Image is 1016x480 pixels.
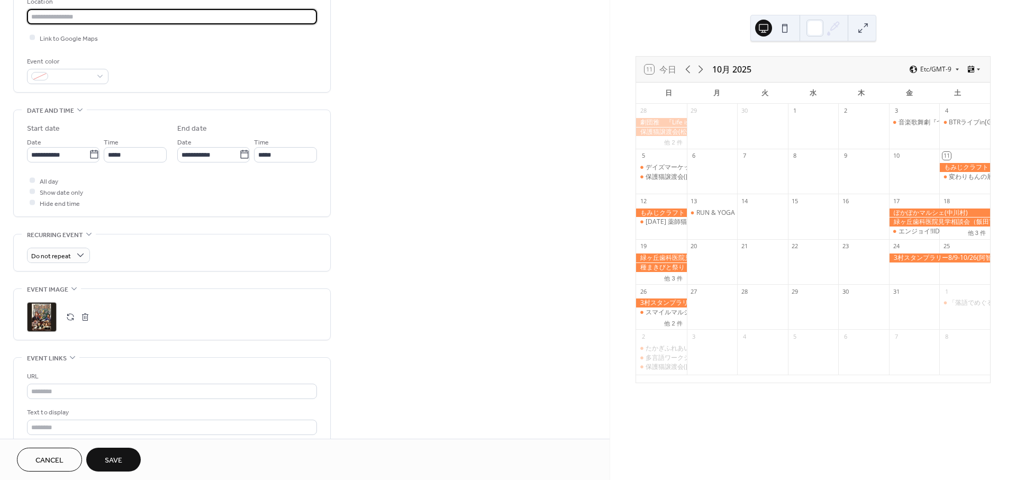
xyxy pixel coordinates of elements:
div: 3 [690,332,698,340]
div: 6 [841,332,849,340]
div: 21 [740,242,748,250]
div: 火 [741,83,789,104]
span: Recurring event [27,230,83,241]
div: エンジョイ!IIDA10月号発行 [899,227,977,236]
div: 2 [841,107,849,115]
div: たかぎふれあいマルシェ（喬[PERSON_NAME]） [646,344,784,353]
div: 5 [639,152,647,160]
div: 保護猫譲渡会([GEOGRAPHIC_DATA]ほか) [646,363,765,372]
span: Event links [27,353,67,364]
button: 他 2 件 [660,318,686,328]
span: All day [40,176,58,187]
span: Date [177,137,192,148]
div: 1 [942,287,950,295]
div: 緑ヶ丘歯科医院見学相談会（飯田市） [636,253,687,262]
div: 緑ヶ丘歯科医院見学相談会（飯田市） [889,218,990,227]
div: 金 [885,83,933,104]
div: 10月 2025 [712,63,751,76]
div: デイズマーケット(中川村) [636,163,687,172]
div: もみじクラフト（駒ヶ根市） [939,163,990,172]
div: 26 [639,287,647,295]
div: 変わりもんの展覧会12（松川町） [939,173,990,182]
div: 15 [791,197,799,205]
div: 音楽歌舞劇『つるの恩がえし』（飯田市） [889,118,940,127]
div: 19 [639,242,647,250]
span: Link to Google Maps [40,33,98,44]
div: 14 [740,197,748,205]
div: 8 [791,152,799,160]
span: Time [104,137,119,148]
div: 16 [841,197,849,205]
div: End date [177,123,207,134]
div: 6 [690,152,698,160]
span: Time [254,137,269,148]
button: 他 2 件 [660,137,686,147]
div: 4 [942,107,950,115]
div: 27 [690,287,698,295]
span: Show date only [40,187,83,198]
div: 「落語でめぐる文七のはなし」(高森町) [939,298,990,307]
div: エンジョイ!IIDA10月号発行 [889,227,940,236]
div: 猫の日 薬師猫神様縁日(高森町) [636,218,687,227]
div: 土 [933,83,982,104]
button: 他 3 件 [964,227,990,238]
div: 11 [942,152,950,160]
div: 月 [693,83,741,104]
div: 4 [740,332,748,340]
button: 他 3 件 [660,273,686,283]
a: Cancel [17,448,82,472]
div: 23 [841,242,849,250]
div: スマイルマルシェ(飯田市) [636,308,687,317]
div: Text to display [27,407,315,418]
div: 30 [740,107,748,115]
div: 18 [942,197,950,205]
div: もみじクラフト（駒ヶ根市） [636,209,687,218]
div: 7 [740,152,748,160]
button: Save [86,448,141,472]
span: Do not repeat [31,250,71,262]
div: 17 [892,197,900,205]
div: 29 [690,107,698,115]
span: Save [105,455,122,466]
div: 多言語ワークショップ（飯田市） [636,354,687,363]
div: 日 [645,83,693,104]
div: 9 [841,152,849,160]
div: 種まきびと祭り（阿智村） [636,263,687,272]
div: 29 [791,287,799,295]
div: デイズマーケット([GEOGRAPHIC_DATA][PERSON_NAME]) [646,163,814,172]
div: 1 [791,107,799,115]
div: たかぎふれあいマルシェ（喬木村） [636,344,687,353]
span: Date and time [27,105,74,116]
div: BTRライブinSpaceTama(飯田市) [939,118,990,127]
div: 保護猫譲渡会([GEOGRAPHIC_DATA]ほか) [646,173,765,182]
div: 8 [942,332,950,340]
div: 水 [789,83,837,104]
span: Hide end time [40,198,80,209]
span: Event image [27,284,68,295]
div: 5 [791,332,799,340]
div: 25 [942,242,950,250]
div: 20 [690,242,698,250]
div: RUN & YOGA（飯田市） [687,209,738,218]
span: Etc/GMT-9 [920,66,951,73]
div: URL [27,371,315,382]
div: Start date [27,123,60,134]
div: 2 [639,332,647,340]
div: 22 [791,242,799,250]
div: 7 [892,332,900,340]
div: 多言語ワークショップ（[PERSON_NAME][GEOGRAPHIC_DATA]） [646,354,836,363]
span: Date [27,137,41,148]
div: 3村スタンプラリー8/9-10/26(阿智村外) [636,298,687,307]
div: 13 [690,197,698,205]
div: ぽかぽかマルシェ(中川村) [889,209,990,218]
div: 3村スタンプラリー8/9-10/26(阿智村外) [889,253,990,262]
div: 30 [841,287,849,295]
div: スマイルマルシェ([PERSON_NAME][GEOGRAPHIC_DATA]) [646,308,814,317]
div: 28 [639,107,647,115]
div: 木 [837,83,885,104]
div: 保護猫譲渡会(松川町ほか) [636,128,687,137]
span: Cancel [35,455,63,466]
div: 保護猫譲渡会(高森町ほか) [636,363,687,372]
div: 24 [892,242,900,250]
div: 劇団雅 『Life is fun～明日に向かって～』（飯田市） [636,118,687,127]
